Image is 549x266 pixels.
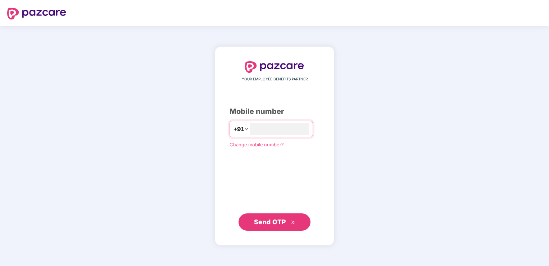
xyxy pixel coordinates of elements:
[230,106,319,117] div: Mobile number
[244,127,249,131] span: down
[242,76,308,82] span: YOUR EMPLOYEE BENEFITS PARTNER
[230,142,284,147] a: Change mobile number?
[239,213,310,231] button: Send OTPdouble-right
[233,125,244,134] span: +91
[291,220,295,225] span: double-right
[7,8,66,19] img: logo
[254,218,286,226] span: Send OTP
[245,61,304,73] img: logo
